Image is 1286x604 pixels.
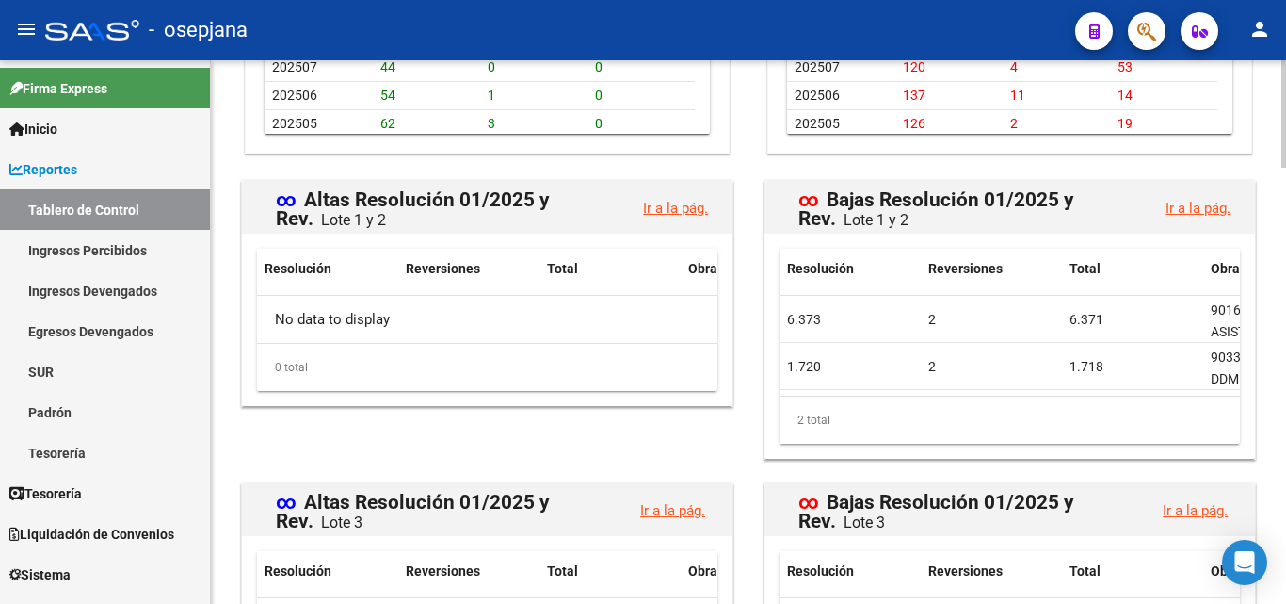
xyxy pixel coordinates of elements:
[625,493,714,528] button: Ir a la pág.
[272,59,317,74] span: 202507
[1222,540,1267,585] div: Open Intercom Messenger
[265,261,331,276] span: Resolución
[798,175,1135,230] mat-card-title: Bajas Resolución 01/2025 y Rev.
[1069,563,1101,579] span: Total
[921,551,1062,592] datatable-header-cell: Reversiones
[488,59,495,74] span: 0
[795,116,840,131] span: 202505
[1117,59,1133,74] span: 53
[795,88,840,103] span: 202506
[844,211,908,229] span: Lote 1 y 2
[1069,309,1196,331] div: 6.371
[276,188,297,211] span: ∞
[539,551,681,592] datatable-header-cell: Total
[780,249,921,289] datatable-header-cell: Resolución
[1117,116,1133,131] span: 19
[928,309,1054,331] div: 2
[257,344,717,391] div: 0 total
[1010,116,1018,131] span: 2
[780,397,1240,444] div: 2 total
[257,249,398,289] datatable-header-cell: Resolución
[928,563,1003,579] span: Reversiones
[903,88,925,103] span: 137
[9,483,82,504] span: Tesorería
[539,249,681,289] datatable-header-cell: Total
[1248,18,1271,41] mat-icon: person
[787,356,913,378] div: 1.720
[1069,261,1101,276] span: Total
[787,563,854,579] span: Resolución
[1165,200,1230,217] a: Ir a la pág.
[15,18,38,41] mat-icon: menu
[903,59,925,74] span: 120
[276,491,297,514] span: ∞
[321,514,362,531] span: Lote 3
[9,524,174,545] span: Liquidación de Convenios
[628,190,714,225] button: Ir a la pág.
[9,119,57,139] span: Inicio
[681,551,822,592] datatable-header-cell: Obra Social Origen
[398,249,539,289] datatable-header-cell: Reversiones
[257,296,717,343] div: No data to display
[798,491,819,514] span: ∞
[1163,502,1228,519] a: Ir a la pág.
[149,9,248,51] span: - osepjana
[547,261,578,276] span: Total
[1062,551,1203,592] datatable-header-cell: Total
[488,116,495,131] span: 3
[595,116,603,131] span: 0
[272,116,317,131] span: 202505
[398,551,539,592] datatable-header-cell: Reversiones
[1148,493,1236,528] button: Ir a la pág.
[903,116,925,131] span: 126
[681,249,822,289] datatable-header-cell: Obra Social Origen
[595,59,603,74] span: 0
[780,551,921,592] datatable-header-cell: Resolución
[380,59,395,74] span: 44
[276,175,613,230] mat-card-title: Altas Resolución 01/2025 y Rev.
[595,88,603,103] span: 0
[921,249,1062,289] datatable-header-cell: Reversiones
[787,261,854,276] span: Resolución
[798,188,819,211] span: ∞
[272,88,317,103] span: 202506
[1010,88,1025,103] span: 11
[688,261,801,276] span: Obra Social Origen
[321,211,386,229] span: Lote 1 y 2
[406,563,480,579] span: Reversiones
[9,564,71,585] span: Sistema
[787,309,913,331] div: 6.373
[1010,59,1018,74] span: 4
[928,356,1054,378] div: 2
[257,551,398,592] datatable-header-cell: Resolución
[276,478,610,532] mat-card-title: Altas Resolución 01/2025 y Rev.
[265,563,331,579] span: Resolución
[798,478,1133,532] mat-card-title: Bajas Resolución 01/2025 y Rev.
[795,59,840,74] span: 202507
[9,159,77,180] span: Reportes
[488,88,495,103] span: 1
[380,116,395,131] span: 62
[547,563,578,579] span: Total
[406,261,480,276] span: Reversiones
[844,514,885,531] span: Lote 3
[928,261,1003,276] span: Reversiones
[380,88,395,103] span: 54
[1150,190,1236,225] button: Ir a la pág.
[643,200,708,217] a: Ir a la pág.
[9,78,107,99] span: Firma Express
[1117,88,1133,103] span: 14
[1069,356,1196,378] div: 1.718
[688,563,801,579] span: Obra Social Origen
[1062,249,1203,289] datatable-header-cell: Total
[640,502,705,519] a: Ir a la pág.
